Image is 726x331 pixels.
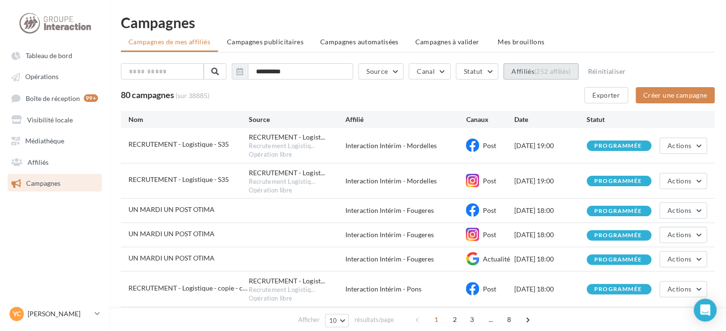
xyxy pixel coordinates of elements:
[249,150,345,159] div: Opération libre
[466,115,514,124] div: Canaux
[514,284,587,294] div: [DATE] 18:00
[249,286,315,294] span: Recrutement Logistiq...
[514,206,587,215] div: [DATE] 18:00
[354,315,393,324] span: résultats/page
[415,37,480,47] span: Campagnes à valider
[249,115,345,124] div: Source
[584,66,629,77] button: Réinitialiser
[249,186,345,195] div: Opération libre
[659,227,707,243] button: Actions
[667,285,691,293] span: Actions
[6,89,104,107] a: Boîte de réception 99+
[667,231,691,239] span: Actions
[13,309,21,319] span: YC
[298,315,320,324] span: Afficher
[482,141,496,150] span: Post
[659,202,707,219] button: Actions
[6,131,104,149] a: Médiathèque
[358,63,403,80] button: Source
[345,206,466,215] div: Interaction Intérim - Fougeres
[329,317,337,324] span: 10
[659,138,707,154] button: Actions
[636,87,715,103] button: Créer une campagne
[128,254,215,262] span: UN MARDI UN POST OTIMA
[503,63,579,80] button: Affiliés(252 affiliés)
[26,179,60,187] span: Campagnes
[128,230,215,238] span: UN MARDI UN POST OTIMA
[456,63,498,80] button: Statut
[28,158,49,166] span: Affiliés
[694,299,716,321] div: Open Intercom Messenger
[345,176,466,186] div: Interaction Intérim - Mordelles
[25,137,64,145] span: Médiathèque
[249,178,315,186] span: Recrutement Logistiq...
[345,230,466,240] div: Interaction Intérim - Fougeres
[498,38,544,46] span: Mes brouillons
[26,94,80,102] span: Boîte de réception
[447,312,462,327] span: 2
[345,254,466,264] div: Interaction Intérim - Fougeres
[594,208,642,214] div: programmée
[121,90,174,100] span: 80 campagnes
[28,309,91,319] p: [PERSON_NAME]
[594,257,642,263] div: programmée
[482,231,496,239] span: Post
[227,38,304,46] span: Campagnes publicitaires
[84,94,98,102] div: 99+
[128,175,229,183] span: RECRUTEMENT - Logistique - S35
[6,174,104,191] a: Campagnes
[6,47,104,64] a: Tableau de bord
[667,206,691,214] span: Actions
[409,63,451,80] button: Canal
[587,115,659,124] div: Statut
[6,110,104,128] a: Visibilité locale
[534,68,571,75] div: (252 affiliés)
[128,284,247,292] span: RECRUTEMENT - Logistique - copie - copie - copie
[429,312,444,327] span: 1
[483,312,498,327] span: ...
[345,284,466,294] div: Interaction Intérim - Pons
[482,285,496,293] span: Post
[325,314,349,327] button: 10
[345,141,466,150] div: Interaction Intérim - Mordelles
[26,51,72,60] span: Tableau de bord
[667,141,691,150] span: Actions
[27,115,73,123] span: Visibilité locale
[249,142,315,150] span: Recrutement Logistiq...
[667,255,691,263] span: Actions
[594,232,642,239] div: programmée
[6,68,104,85] a: Opérations
[25,73,59,81] span: Opérations
[320,38,399,46] span: Campagnes automatisées
[121,15,715,30] h1: Campagnes
[514,115,587,124] div: Date
[594,286,642,292] div: programmée
[659,281,707,297] button: Actions
[667,177,691,185] span: Actions
[482,206,496,214] span: Post
[249,168,324,178] span: RECRUTEMENT - Logist...
[659,251,707,267] button: Actions
[482,255,510,263] span: Actualité
[514,176,587,186] div: [DATE] 19:00
[514,141,587,150] div: [DATE] 19:00
[594,178,642,184] div: programmée
[345,115,466,124] div: Affilié
[249,276,324,286] span: RECRUTEMENT - Logist...
[176,91,209,100] span: (sur 38885)
[249,294,345,303] div: Opération libre
[594,143,642,149] div: programmée
[128,140,229,148] span: RECRUTEMENT - Logistique - S35
[482,177,496,185] span: Post
[249,132,324,142] span: RECRUTEMENT - Logist...
[501,312,517,327] span: 8
[659,173,707,189] button: Actions
[6,153,104,170] a: Affiliés
[514,254,587,264] div: [DATE] 18:00
[584,87,628,103] button: Exporter
[464,312,480,327] span: 3
[128,205,215,213] span: UN MARDI UN POST OTIMA
[8,305,102,323] a: YC [PERSON_NAME]
[514,230,587,240] div: [DATE] 18:00
[128,115,249,124] div: Nom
